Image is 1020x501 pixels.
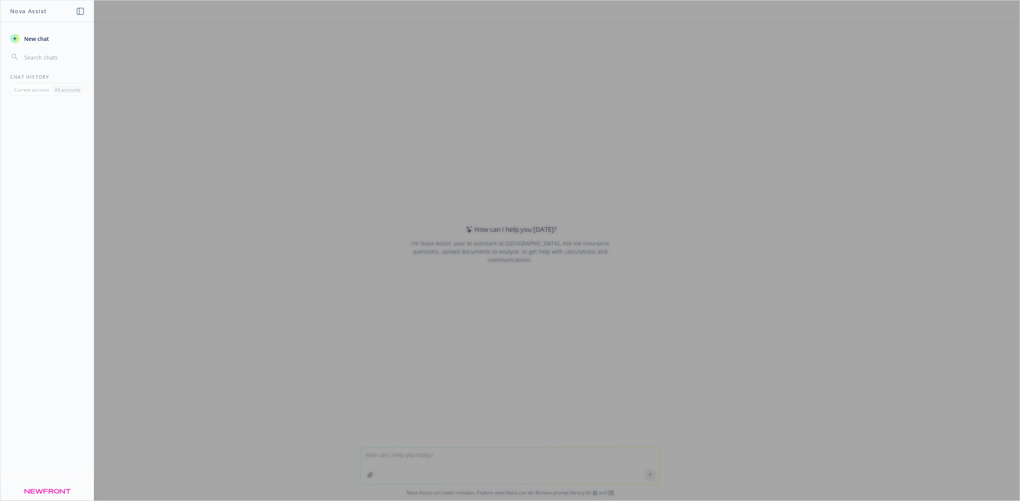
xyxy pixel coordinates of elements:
p: All accounts [55,86,81,93]
input: Search chats [23,52,85,63]
button: New chat [7,32,88,46]
p: Current account [14,86,49,93]
div: Chat History [1,74,94,80]
h1: Nova Assist [10,7,47,15]
span: New chat [23,35,49,43]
